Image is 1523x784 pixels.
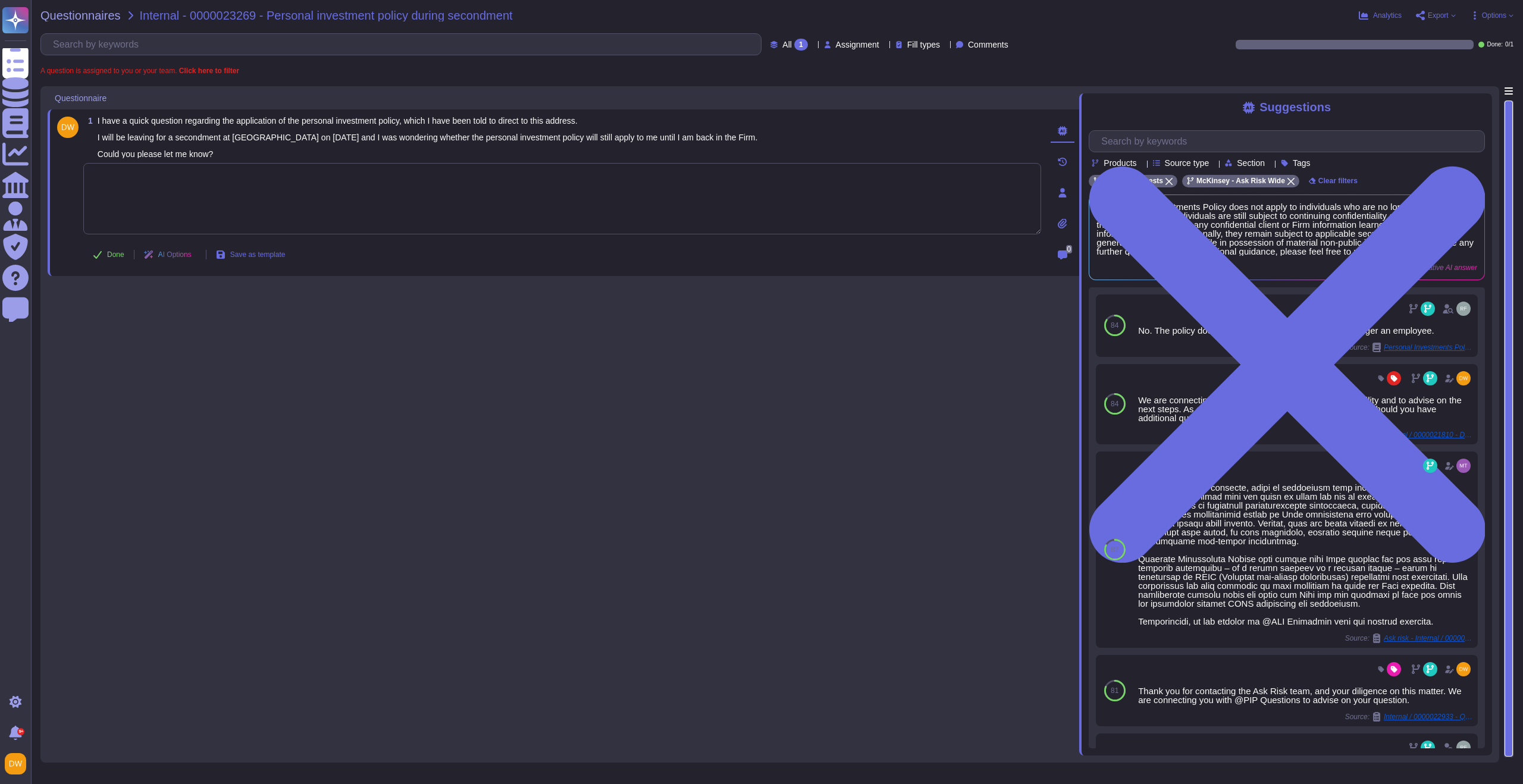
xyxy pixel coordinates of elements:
button: Done [83,243,134,266]
input: Search by keywords [47,34,761,55]
b: Click here to filter [177,67,239,75]
img: user [1456,741,1471,755]
span: 81 [1111,687,1118,694]
span: Questionnaires [40,10,121,21]
span: Internal - 0000023269 - Personal investment policy during secondment [140,10,513,21]
button: Analytics [1359,11,1402,20]
img: user [1456,371,1471,385]
img: user [5,753,26,774]
span: Analytics [1373,12,1402,19]
span: I have a quick question regarding the application of the personal investment policy, which I have... [98,116,758,159]
span: Internal / 0000022933 - Question on personal investments policy [1384,713,1473,720]
span: 84 [1111,322,1118,329]
span: Save as template [230,251,286,258]
button: user [2,751,35,777]
input: Search by keywords [1095,131,1484,152]
div: 9+ [17,728,24,735]
span: Assignment [836,40,879,49]
img: user [57,117,79,138]
span: Done [107,251,124,258]
span: 84 [1111,400,1118,407]
span: 82 [1111,546,1118,553]
span: 0 [1066,245,1073,253]
span: Source: [1345,712,1473,722]
span: Ask risk - Internal / 0000015397 - Alum - question re: purchasing shares of a former client. [1384,635,1473,642]
img: user [1456,302,1471,316]
div: 1 [794,39,808,51]
div: Thank you for contacting the Ask Risk team, and your diligence on this matter. We are connecting ... [1138,686,1473,704]
span: A question is assigned to you or your team. [40,67,239,74]
span: Options [1482,12,1506,19]
span: Export [1428,12,1449,19]
img: user [1456,459,1471,473]
span: AI Options [158,251,192,258]
span: Questionnaire [55,94,106,102]
span: 1 [83,117,93,125]
button: Save as template [206,243,295,266]
span: Done: [1487,42,1503,48]
span: Comments [968,40,1008,49]
img: user [1456,662,1471,676]
span: 0 / 1 [1505,42,1513,48]
span: All [782,40,792,49]
span: Fill types [907,40,940,49]
span: Source: [1345,634,1473,643]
